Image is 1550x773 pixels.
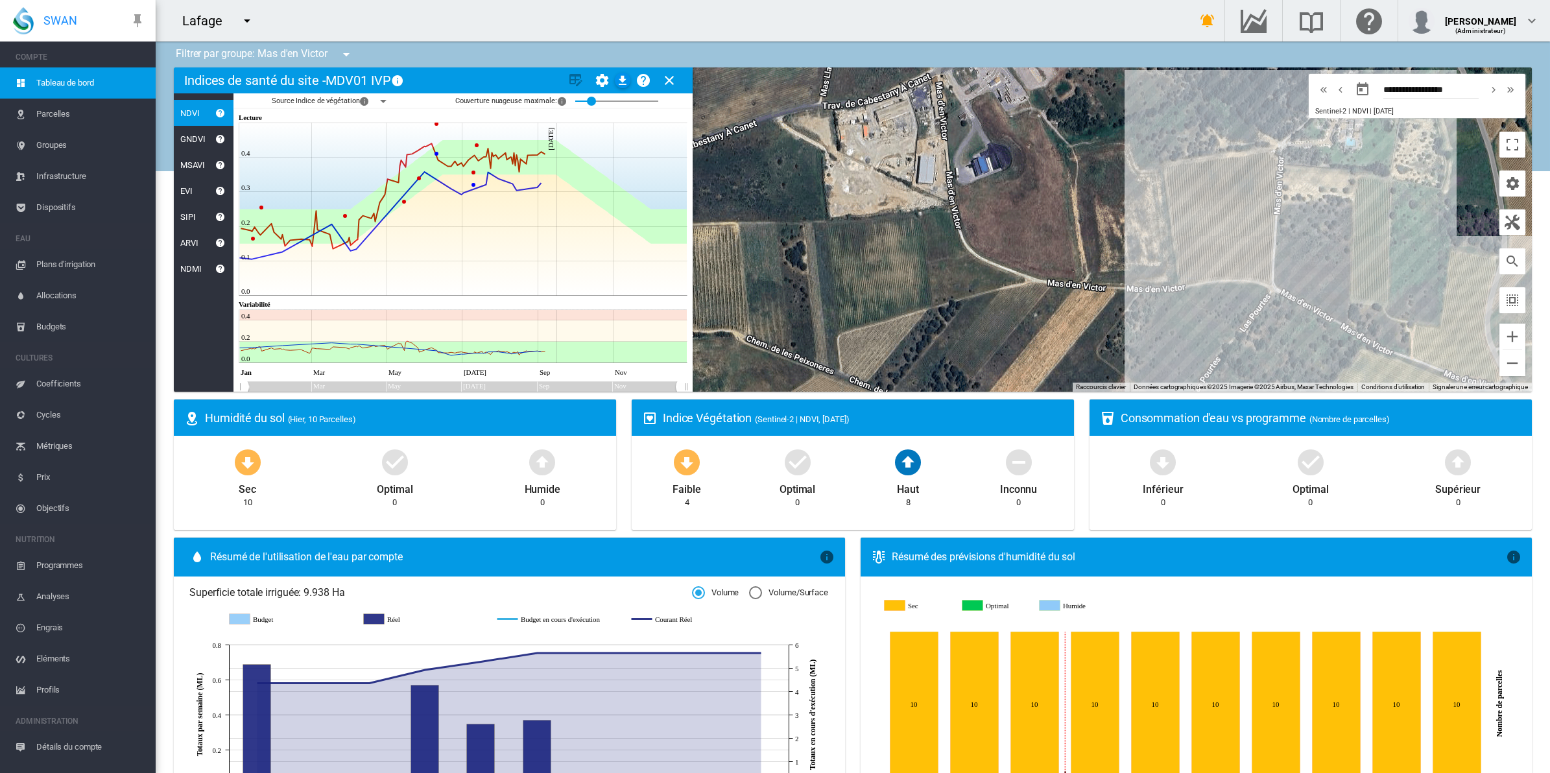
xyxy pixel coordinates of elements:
[472,184,475,186] circle: 2025 Jul 10 0.319
[210,550,819,564] span: Résumé de l'utilisation de l'eau par compte
[228,375,250,398] g: Zoom chart using cursor arrows
[1332,82,1349,97] button: icon-chevron-left
[795,711,799,719] tspan: 3
[391,73,407,88] md-icon: icon-information
[1039,600,1106,612] g: Humide
[272,93,375,109] span: Source Indice de végétation
[213,261,228,276] md-icon: icon-help-circle
[166,42,363,67] div: Filtrer par groupe: Mas d'en Victor
[615,73,630,88] button: icon-download
[1455,27,1506,34] span: (Administrateur)
[590,650,595,656] circle: Courant Réel 25 août 5.65
[475,144,478,147] circle: 2025 Jul 13 0.434
[749,587,828,599] md-radio-button: Volume/Surface
[36,731,145,763] span: Détails du compte
[636,73,651,88] md-icon: icon-help-circle
[1503,82,1518,97] md-icon: icon-chevron-double-right
[16,228,145,249] span: EAU
[241,368,252,375] tspan: Jan
[962,600,1029,612] g: Optimal
[1076,383,1126,392] button: Raccourcis clavier
[884,600,951,612] g: Sec
[36,431,145,462] span: Métriques
[795,688,799,696] tspan: 4
[568,73,584,88] md-icon: icon-table-edit
[310,680,315,685] circle: Courant Réel 21 juil. 4.36
[13,7,34,34] img: SWAN-Landscape-Logo-Colour-drop.png
[631,613,752,625] g: Courant Réel
[1295,446,1326,477] md-icon: icon-checkbox-marked-circle
[36,249,145,280] span: Plans d'irrigation
[36,462,145,493] span: Prix
[232,446,263,477] md-icon: icon-arrow-down-bold-circle
[208,100,233,126] button: icon-help-circle
[239,300,270,308] tspan: Variabilité
[16,47,145,67] span: COMPTE
[435,152,438,155] circle: 2025 Jun 10 0.41
[239,381,686,392] rect: Zoom chart using cursor arrows
[1147,446,1178,477] md-icon: icon-arrow-down-bold-circle
[174,186,193,196] div: EVI
[344,215,346,217] circle: 2025 Mar 28 0.23
[1350,77,1376,102] button: md-calendar
[239,113,262,121] tspan: Lecture
[252,237,254,240] circle: 2025 Jan 12 0.164
[527,446,558,477] md-icon: icon-arrow-up-bold-circle
[422,667,427,672] circle: Courant Réel 4 août 4.93
[208,204,233,230] button: icon-help-circle
[1161,497,1165,508] div: 0
[692,587,739,599] md-radio-button: Volume
[379,446,411,477] md-icon: icon-checkbox-marked-circle
[673,477,700,497] div: Faible
[1409,8,1435,34] img: profile.jpg
[1499,132,1525,158] button: Passer en plein écran
[403,200,405,203] circle: 2025 May 15 0.27
[1499,248,1525,274] button: icon-magnify
[1353,13,1385,29] md-icon: Cliquez ici pour obtenir de l'aide
[130,13,145,29] md-icon: icon-pin
[589,67,615,93] button: icon-cog
[174,134,206,144] div: GNDVI
[174,212,196,222] div: SIPI
[1200,13,1215,29] md-icon: icon-bell-ring
[213,641,222,649] tspan: 0.8
[392,497,397,508] div: 0
[1309,414,1390,424] span: (Nombre de parcelles)
[646,650,651,656] circle: Courant Réel 1 sept. 5.65
[1499,171,1525,196] button: icon-cog
[1505,176,1520,191] md-icon: icon-cog
[497,613,618,625] g: Budget en cours d'exécution
[241,287,250,295] tspan: 0.0
[871,549,887,565] md-icon: icon-thermometer-lines
[1435,477,1481,497] div: Supérieur
[36,643,145,674] span: Eléments
[241,149,250,157] tspan: 0.4
[213,711,222,719] tspan: 0.4
[208,230,233,256] button: icon-help-circle
[1502,82,1519,97] button: icon-chevron-double-right
[540,497,545,508] div: 0
[36,493,145,524] span: Objectifs
[1000,477,1037,497] div: Inconnu
[36,368,145,399] span: Coefficients
[795,641,799,649] tspan: 6
[241,253,250,261] tspan: 0.1
[1134,383,1353,390] span: Données cartographiques ©2025 Imagerie ©2025 Airbus, Maxar Technologies
[534,650,540,656] circle: Courant Réel 18 août 5.65
[213,746,221,754] tspan: 0.2
[795,758,798,766] tspan: 1
[642,410,658,426] md-icon: icon-heart-box-outline
[359,93,375,109] md-icon: icon-information
[525,477,560,497] div: Humide
[36,550,145,581] span: Programmes
[184,410,200,426] md-icon: icon-map-marker-radius
[213,183,228,198] md-icon: icon-help-circle
[755,414,849,424] span: (Sentinel-2 | NDVI, [DATE])
[547,128,554,150] tspan: [DATE]
[36,311,145,342] span: Budgets
[1499,324,1525,350] button: Zoom avant
[43,12,77,29] span: SWAN
[1524,13,1540,29] md-icon: icon-chevron-down
[1100,410,1115,426] md-icon: icon-cup-water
